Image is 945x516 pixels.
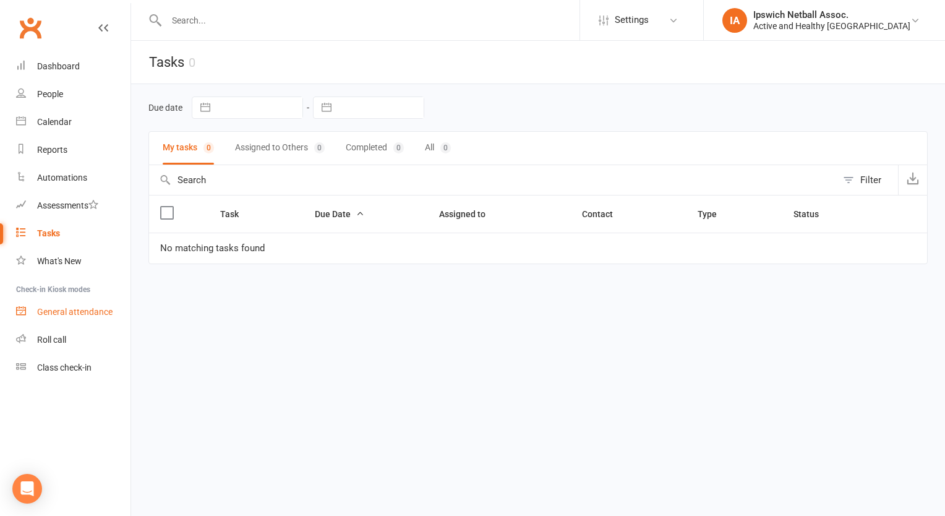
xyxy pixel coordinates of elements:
button: Assigned to Others0 [235,132,325,165]
label: Due date [148,103,182,113]
button: Type [698,207,730,221]
div: 0 [440,142,451,153]
div: Calendar [37,117,72,127]
div: Dashboard [37,61,80,71]
span: Task [220,209,252,219]
div: Open Intercom Messenger [12,474,42,504]
button: Assigned to [439,207,499,221]
button: Filter [837,165,898,195]
div: What's New [37,256,82,266]
a: Assessments [16,192,130,220]
a: Dashboard [16,53,130,80]
div: IA [722,8,747,33]
div: Active and Healthy [GEOGRAPHIC_DATA] [753,20,910,32]
a: Roll call [16,326,130,354]
a: Class kiosk mode [16,354,130,382]
button: Due Date [315,207,364,221]
a: Automations [16,164,130,192]
div: People [37,89,63,99]
div: 0 [314,142,325,153]
input: Search [149,165,837,195]
span: Type [698,209,730,219]
div: 0 [203,142,214,153]
span: Assigned to [439,209,499,219]
div: 0 [189,55,195,70]
span: Due Date [315,209,364,219]
button: All0 [425,132,451,165]
input: Search... [163,12,579,29]
div: 0 [393,142,404,153]
a: Tasks [16,220,130,247]
span: Settings [615,6,649,34]
h1: Tasks [131,41,195,84]
div: Roll call [37,335,66,345]
button: Task [220,207,252,221]
a: What's New [16,247,130,275]
span: Contact [582,209,626,219]
button: My tasks0 [163,132,214,165]
td: No matching tasks found [149,233,927,264]
button: Status [793,207,832,221]
div: Automations [37,173,87,183]
span: Status [793,209,832,219]
div: Filter [860,173,881,187]
div: General attendance [37,307,113,317]
div: Reports [37,145,67,155]
a: Calendar [16,108,130,136]
a: Reports [16,136,130,164]
a: People [16,80,130,108]
div: Assessments [37,200,98,210]
div: Class check-in [37,363,92,372]
div: Ipswich Netball Assoc. [753,9,910,20]
a: General attendance kiosk mode [16,298,130,326]
button: Completed0 [346,132,404,165]
button: Contact [582,207,626,221]
a: Clubworx [15,12,46,43]
div: Tasks [37,228,60,238]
